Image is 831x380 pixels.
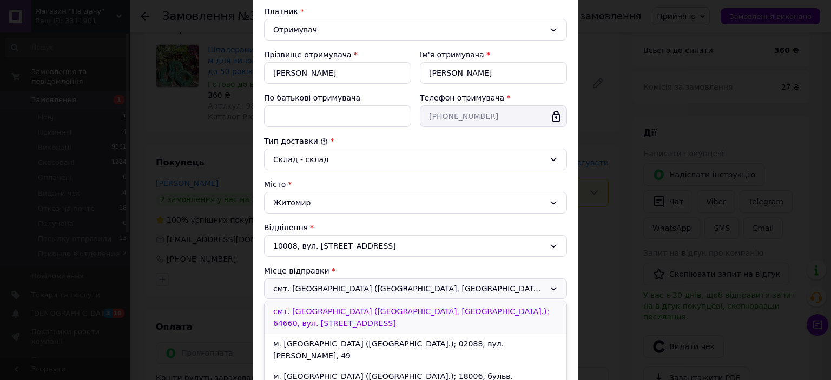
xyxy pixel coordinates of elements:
[273,154,545,165] div: Склад - склад
[420,94,504,102] label: Телефон отримувача
[264,94,360,102] label: По батькові отримувача
[265,334,566,366] li: м. [GEOGRAPHIC_DATA] ([GEOGRAPHIC_DATA].); 02088, вул. [PERSON_NAME], 49
[264,6,567,17] div: Платник
[264,265,567,276] div: Місце відправки
[273,283,545,294] span: смт. [GEOGRAPHIC_DATA] ([GEOGRAPHIC_DATA], [GEOGRAPHIC_DATA].); 64660, вул. [STREET_ADDRESS]
[273,24,545,36] div: Отримувач
[264,235,567,257] div: 10008, вул. [STREET_ADDRESS]
[264,50,352,59] label: Прізвище отримувача
[264,222,567,233] div: Відділення
[264,136,567,146] div: Тип доставки
[264,179,567,190] div: Місто
[420,50,484,59] label: Ім'я отримувача
[420,105,567,127] input: +380
[264,192,567,214] div: Житомир
[265,301,566,334] li: смт. [GEOGRAPHIC_DATA] ([GEOGRAPHIC_DATA], [GEOGRAPHIC_DATA].); 64660, вул. [STREET_ADDRESS]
